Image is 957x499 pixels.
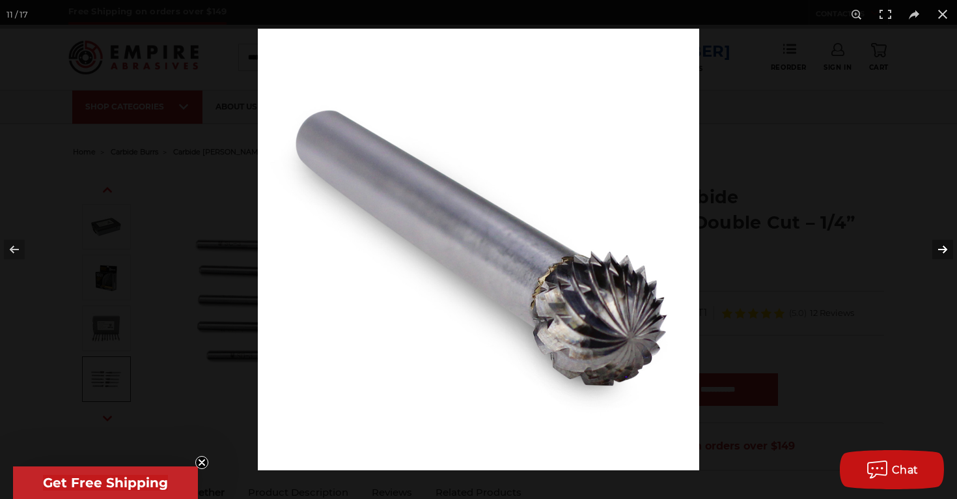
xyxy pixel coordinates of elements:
[195,456,208,469] button: Close teaser
[13,466,198,499] div: Get Free ShippingClose teaser
[892,464,919,476] span: Chat
[911,217,957,282] button: Next (arrow right)
[840,450,944,489] button: Chat
[43,475,168,491] span: Get Free Shipping
[258,29,699,470] img: CB-SET1-Carbide-Burr-double-cut-10pcs-ball-SD-3__47628.1646257832.jpg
